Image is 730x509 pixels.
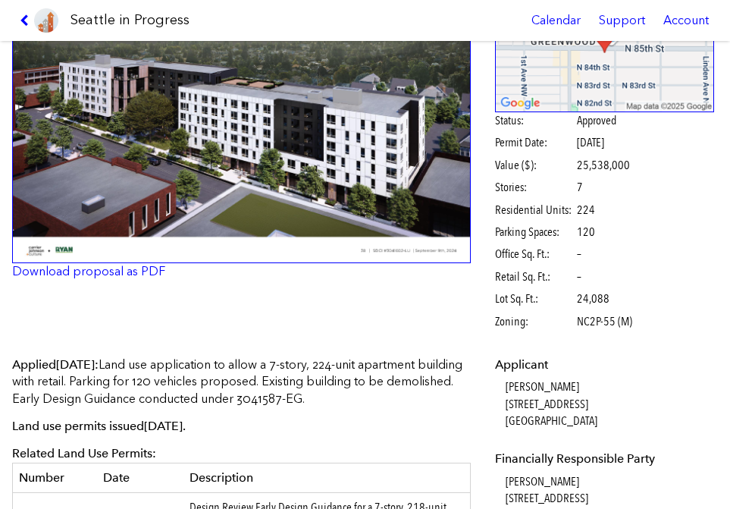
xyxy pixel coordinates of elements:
[34,8,58,33] img: favicon-96x96.png
[577,313,632,330] span: NC2P-55 (M)
[495,357,714,373] dt: Applicant
[495,451,714,467] dt: Financially Responsible Party
[495,291,575,307] span: Lot Sq. Ft.:
[12,357,99,372] span: Applied :
[12,463,97,492] th: Number
[495,313,575,330] span: Zoning:
[577,202,595,218] span: 224
[12,264,165,278] a: Download proposal as PDF
[577,157,630,174] span: 25,538,000
[12,357,472,407] p: Land use application to allow a 7-story, 224-unit apartment building with retail. Parking for 120...
[495,246,575,262] span: Office Sq. Ft.:
[144,419,183,433] span: [DATE]
[577,112,616,129] span: Approved
[12,446,156,460] span: Related Land Use Permits:
[577,224,595,240] span: 120
[495,157,575,174] span: Value ($):
[97,463,183,492] th: Date
[495,224,575,240] span: Parking Spaces:
[506,379,714,429] dd: [PERSON_NAME] [STREET_ADDRESS] [GEOGRAPHIC_DATA]
[495,269,575,285] span: Retail Sq. Ft.:
[183,463,471,492] th: Description
[577,246,581,262] span: –
[56,357,95,372] span: [DATE]
[12,418,472,435] p: Land use permits issued .
[577,269,581,285] span: –
[495,179,575,196] span: Stories:
[577,179,583,196] span: 7
[495,202,575,218] span: Residential Units:
[495,134,575,151] span: Permit Date:
[577,291,609,307] span: 24,088
[577,135,604,149] span: [DATE]
[70,11,190,30] h1: Seattle in Progress
[495,112,575,129] span: Status:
